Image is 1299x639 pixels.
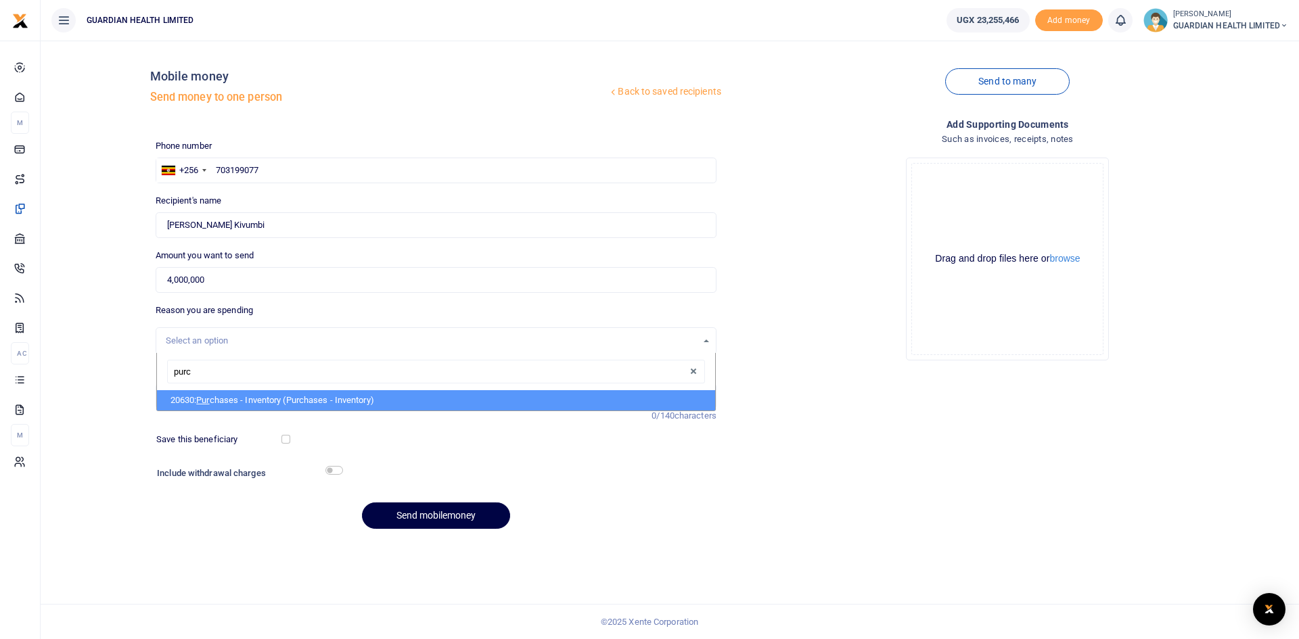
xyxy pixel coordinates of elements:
small: [PERSON_NAME] [1173,9,1288,20]
span: Add money [1035,9,1103,32]
a: Send to many [945,68,1070,95]
h6: Include withdrawal charges [157,468,336,479]
label: Save this beneficiary [156,433,237,446]
a: Add money [1035,14,1103,24]
li: Toup your wallet [1035,9,1103,32]
img: profile-user [1143,8,1168,32]
label: Reason you are spending [156,304,253,317]
input: Enter extra information [156,383,716,409]
a: logo-small logo-large logo-large [12,15,28,25]
li: Wallet ballance [941,8,1034,32]
div: Select an option [166,334,697,348]
a: Back to saved recipients [608,80,722,104]
li: M [11,424,29,446]
a: UGX 23,255,466 [947,8,1029,32]
div: +256 [179,164,198,177]
span: Pur [196,395,209,405]
li: Ac [11,342,29,364]
input: Enter phone number [156,158,716,183]
label: Recipient's name [156,194,222,208]
input: UGX [156,267,716,293]
span: GUARDIAN HEALTH LIMITED [1173,20,1288,32]
span: 0/140 [652,410,675,421]
h4: Such as invoices, receipts, notes [727,132,1288,147]
div: File Uploader [906,158,1109,360]
a: profile-user [PERSON_NAME] GUARDIAN HEALTH LIMITED [1143,8,1288,32]
button: browse [1049,254,1080,263]
label: Amount you want to send [156,249,254,262]
input: Loading name... [156,212,716,238]
span: UGX 23,255,466 [957,14,1019,27]
div: Uganda: +256 [156,158,210,183]
li: M [11,112,29,134]
h4: Mobile money [150,69,608,84]
img: logo-small [12,13,28,29]
label: Phone number [156,139,212,153]
h5: Send money to one person [150,91,608,104]
h4: Add supporting Documents [727,117,1288,132]
div: Open Intercom Messenger [1253,593,1285,625]
label: Memo for this transaction (Your recipient will see this) [156,365,367,379]
button: Send mobilemoney [362,502,510,529]
li: 20630: chases - Inventory (Purchases - Inventory) [157,390,715,410]
span: characters [675,410,716,421]
div: Drag and drop files here or [912,252,1103,265]
span: GUARDIAN HEALTH LIMITED [81,14,199,26]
